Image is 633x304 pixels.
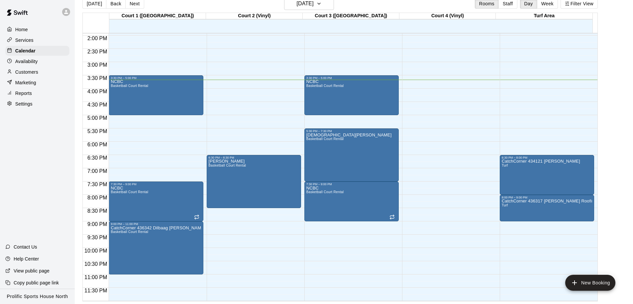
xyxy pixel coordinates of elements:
[206,13,303,19] div: Court 2 (Vinyl)
[86,49,109,54] span: 2:30 PM
[111,222,201,226] div: 9:00 PM – 11:00 PM
[500,155,594,195] div: 6:30 PM – 8:00 PM: CatchCorner 434121 Karen Contreras
[86,36,109,41] span: 2:00 PM
[15,69,38,75] p: Customers
[5,88,69,98] a: Reports
[109,75,203,115] div: 3:30 PM – 5:00 PM: NCBC
[500,195,594,221] div: 8:00 PM – 9:00 PM: CatchCorner 436317 Casales Roofing
[83,248,109,254] span: 10:00 PM
[496,13,592,19] div: Turf Area
[207,155,301,208] div: 6:30 PM – 8:30 PM: Mark Arce
[306,84,344,88] span: Basketball Court Rental
[86,62,109,68] span: 3:00 PM
[194,214,199,220] span: Recurring event
[209,164,246,167] span: Basketball Court Rental
[83,274,109,280] span: 11:00 PM
[15,79,36,86] p: Marketing
[86,75,109,81] span: 3:30 PM
[5,56,69,66] a: Availability
[304,182,399,221] div: 7:30 PM – 9:00 PM: NCBC
[565,275,615,291] button: add
[502,196,592,199] div: 8:00 PM – 9:00 PM
[111,76,201,80] div: 3:30 PM – 5:00 PM
[5,25,69,35] a: Home
[111,230,148,234] span: Basketball Court Rental
[15,37,34,43] p: Services
[86,221,109,227] span: 9:00 PM
[86,168,109,174] span: 7:00 PM
[502,156,592,159] div: 6:30 PM – 8:00 PM
[111,183,201,186] div: 7:30 PM – 9:00 PM
[303,13,399,19] div: Court 3 ([GEOGRAPHIC_DATA])
[389,214,395,220] span: Recurring event
[111,190,148,194] span: Basketball Court Rental
[86,182,109,187] span: 7:30 PM
[109,13,206,19] div: Court 1 ([GEOGRAPHIC_DATA])
[306,183,397,186] div: 7:30 PM – 9:00 PM
[15,90,32,97] p: Reports
[83,261,109,267] span: 10:30 PM
[86,195,109,200] span: 8:00 PM
[14,244,37,250] p: Contact Us
[15,101,33,107] p: Settings
[5,46,69,56] a: Calendar
[15,58,38,65] p: Availability
[86,115,109,121] span: 5:00 PM
[86,102,109,108] span: 4:30 PM
[86,235,109,240] span: 9:30 PM
[399,13,496,19] div: Court 4 (Vinyl)
[7,293,68,300] p: Prolific Sports House North
[15,47,36,54] p: Calendar
[304,75,399,115] div: 3:30 PM – 5:00 PM: NCBC
[306,76,397,80] div: 3:30 PM – 5:00 PM
[109,182,203,221] div: 7:30 PM – 9:00 PM: NCBC
[83,288,109,293] span: 11:30 PM
[5,99,69,109] a: Settings
[306,137,344,141] span: Basketball Court Rental
[14,256,39,262] p: Help Center
[306,129,397,133] div: 5:30 PM – 7:30 PM
[5,35,69,45] a: Services
[5,67,69,77] a: Customers
[304,128,399,182] div: 5:30 PM – 7:30 PM: Christene Berona
[111,84,148,88] span: Basketball Court Rental
[502,203,508,207] span: Turf
[14,267,50,274] p: View public page
[306,190,344,194] span: Basketball Court Rental
[14,279,59,286] p: Copy public page link
[15,26,28,33] p: Home
[5,78,69,88] a: Marketing
[86,142,109,147] span: 6:00 PM
[109,221,203,274] div: 9:00 PM – 11:00 PM: CatchCorner 436342 Dilbaag Brar
[86,89,109,94] span: 4:00 PM
[86,208,109,214] span: 8:30 PM
[502,164,508,167] span: Turf
[209,156,299,159] div: 6:30 PM – 8:30 PM
[86,155,109,161] span: 6:30 PM
[86,128,109,134] span: 5:30 PM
